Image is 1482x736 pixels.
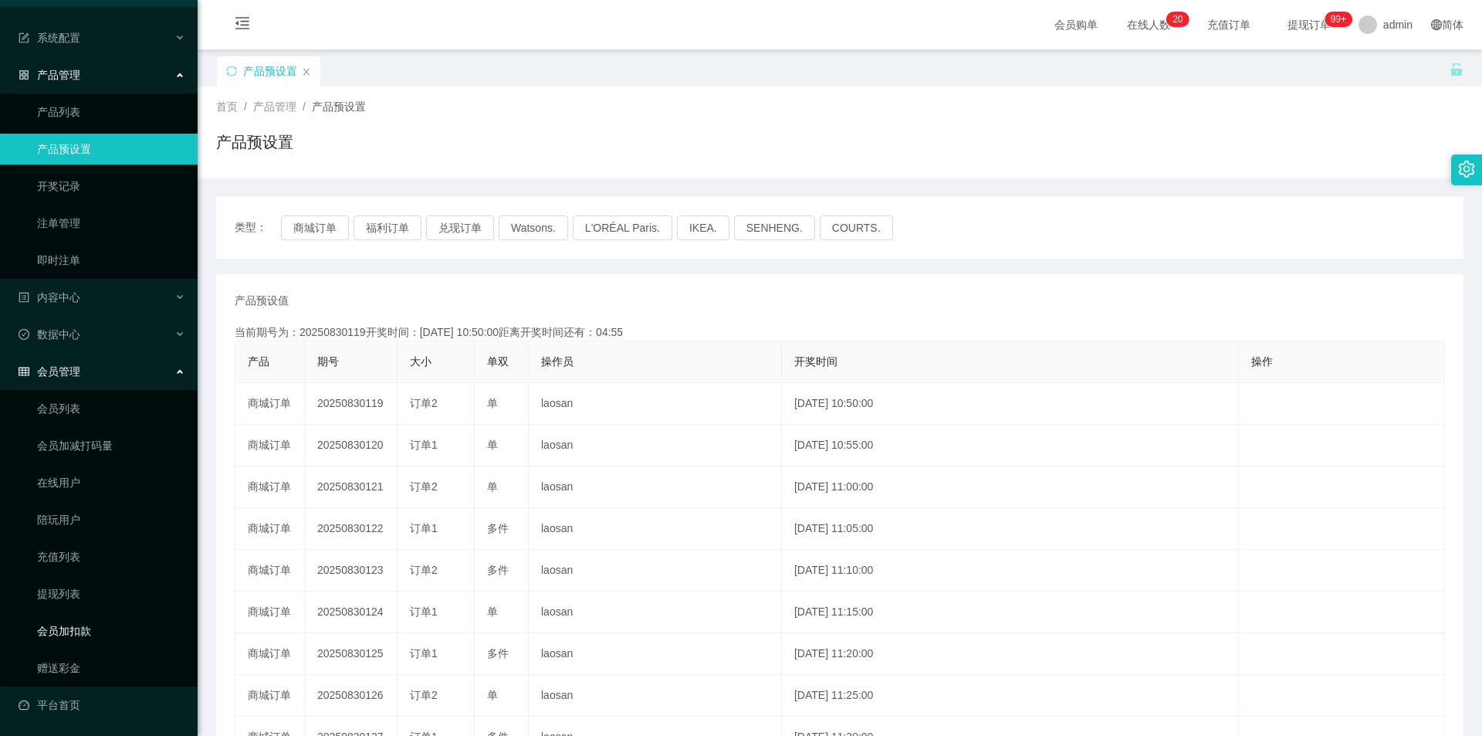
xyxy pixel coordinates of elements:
[235,466,305,508] td: 商城订单
[305,508,398,550] td: 20250830122
[410,605,438,618] span: 订单1
[1251,355,1273,368] span: 操作
[317,355,339,368] span: 期号
[782,592,1239,633] td: [DATE] 11:15:00
[216,1,269,50] i: 图标: menu-fold
[487,605,498,618] span: 单
[37,245,185,276] a: 即时注单
[281,215,349,240] button: 商城订单
[782,675,1239,717] td: [DATE] 11:25:00
[235,215,281,240] span: 类型：
[19,291,80,304] span: 内容中心
[305,675,398,717] td: 20250830126
[19,328,80,341] span: 数据中心
[303,100,306,113] span: /
[410,564,438,576] span: 订单2
[19,70,29,80] i: 图标: appstore-o
[235,508,305,550] td: 商城订单
[487,647,509,660] span: 多件
[1325,12,1352,27] sup: 1015
[529,508,782,550] td: laosan
[487,439,498,451] span: 单
[37,578,185,609] a: 提现列表
[243,56,297,86] div: 产品预设置
[529,550,782,592] td: laosan
[37,467,185,498] a: 在线用户
[794,355,837,368] span: 开奖时间
[244,100,247,113] span: /
[37,171,185,202] a: 开奖记录
[235,633,305,675] td: 商城订单
[312,100,366,113] span: 产品预设置
[410,689,438,701] span: 订单2
[1280,19,1338,30] span: 提现订单
[1199,19,1258,30] span: 充值订单
[1431,19,1442,30] i: 图标: global
[19,69,80,81] span: 产品管理
[782,383,1239,425] td: [DATE] 10:50:00
[37,653,185,683] a: 赠送彩金
[248,355,269,368] span: 产品
[37,134,185,164] a: 产品预设置
[529,675,782,717] td: laosan
[1458,161,1475,178] i: 图标: setting
[216,131,293,154] h1: 产品预设置
[235,324,1445,341] div: 当前期号为：20250830119开奖时间：[DATE] 10:50:00距离开奖时间还有：04:55
[253,100,296,113] span: 产品管理
[410,647,438,660] span: 订单1
[1119,19,1178,30] span: 在线人数
[235,675,305,717] td: 商城订单
[19,366,29,377] i: 图标: table
[1172,12,1178,27] p: 2
[410,522,438,534] span: 订单1
[529,592,782,633] td: laosan
[410,439,438,451] span: 订单1
[410,397,438,409] span: 订单2
[499,215,568,240] button: Watsons.
[1450,63,1463,76] i: 图标: unlock
[305,466,398,508] td: 20250830121
[1166,12,1189,27] sup: 20
[37,504,185,535] a: 陪玩用户
[541,355,574,368] span: 操作员
[782,550,1239,592] td: [DATE] 11:10:00
[573,215,672,240] button: L'ORÉAL Paris.
[19,32,29,43] i: 图标: form
[782,633,1239,675] td: [DATE] 11:20:00
[235,425,305,466] td: 商城订单
[235,592,305,633] td: 商城订单
[529,383,782,425] td: laosan
[782,466,1239,508] td: [DATE] 11:00:00
[410,480,438,493] span: 订单2
[235,550,305,592] td: 商城订单
[305,592,398,633] td: 20250830124
[37,97,185,127] a: 产品列表
[782,508,1239,550] td: [DATE] 11:05:00
[235,383,305,425] td: 商城订单
[19,329,29,340] i: 图标: check-circle-o
[426,215,494,240] button: 兑现订单
[354,215,421,240] button: 福利订单
[305,550,398,592] td: 20250830123
[734,215,815,240] button: SENHENG.
[820,215,893,240] button: COURTS.
[19,292,29,303] i: 图标: profile
[302,67,311,76] i: 图标: close
[487,355,509,368] span: 单双
[216,100,238,113] span: 首页
[677,215,729,240] button: IKEA.
[235,293,289,309] span: 产品预设值
[19,32,80,44] span: 系统配置
[37,616,185,646] a: 会员加扣款
[37,208,185,239] a: 注单管理
[410,355,431,368] span: 大小
[487,522,509,534] span: 多件
[305,633,398,675] td: 20250830125
[19,365,80,378] span: 会员管理
[1178,12,1183,27] p: 0
[487,689,498,701] span: 单
[529,633,782,675] td: laosan
[529,425,782,466] td: laosan
[37,430,185,461] a: 会员加减打码量
[487,564,509,576] span: 多件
